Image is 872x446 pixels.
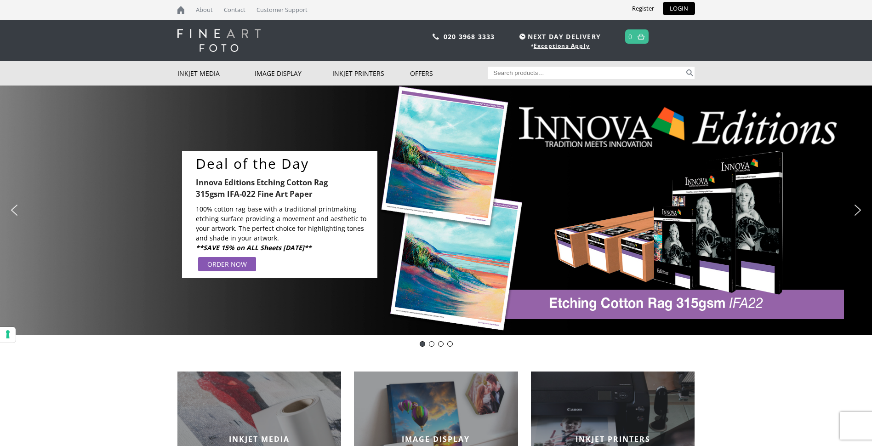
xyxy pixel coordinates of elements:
[7,203,22,217] img: previous arrow
[196,205,368,243] p: 100% cotton rag base with a traditional printmaking etching surface providing a movement and aest...
[447,341,453,347] div: pinch book
[196,177,328,199] b: Innova Editions Etching Cotton Rag 315gsm IFA-022 Fine Art Paper
[534,42,590,50] a: Exceptions Apply
[444,32,495,41] a: 020 3968 3333
[663,2,695,15] a: LOGIN
[433,34,439,40] img: phone.svg
[418,339,455,349] div: Choose slide to display.
[531,434,695,444] h2: INKJET PRINTERS
[255,61,332,86] a: Image Display
[196,155,373,172] a: Deal of the Day
[332,61,410,86] a: Inkjet Printers
[438,341,444,347] div: Innova-general
[177,29,261,52] img: logo-white.svg
[850,203,865,217] img: next arrow
[429,341,434,347] div: DOTWeek- IFA13 ALL SIZES
[182,151,377,278] div: Deal of the DayInnova Editions Etching Cotton Rag 315gsm IFA-022 Fine Art Paper 100% cotton rag b...
[207,260,247,269] div: ORDER NOW
[638,34,644,40] img: basket.svg
[177,434,342,444] h2: INKJET MEDIA
[628,30,633,43] a: 0
[684,67,695,79] button: Search
[517,31,601,42] span: NEXT DAY DELIVERY
[625,2,661,15] a: Register
[354,434,518,444] h2: IMAGE DISPLAY
[196,244,312,252] b: **SAVE 15% on ALL Sheets [DATE]**
[519,34,525,40] img: time.svg
[488,67,684,79] input: Search products…
[410,61,488,86] a: Offers
[198,257,256,272] a: ORDER NOW
[177,61,255,86] a: Inkjet Media
[420,341,425,347] div: DOTD-Innova Editions IFA22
